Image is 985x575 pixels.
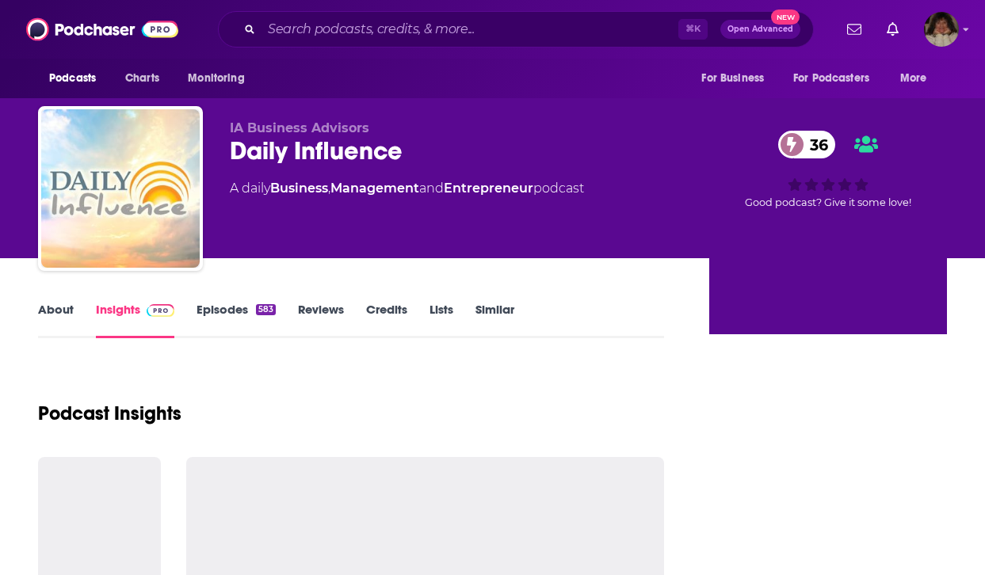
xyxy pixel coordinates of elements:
[38,63,116,93] button: open menu
[720,20,800,39] button: Open AdvancedNew
[701,67,764,89] span: For Business
[330,181,419,196] a: Management
[419,181,444,196] span: and
[218,11,814,48] div: Search podcasts, credits, & more...
[745,196,911,208] span: Good podcast? Give it some love!
[298,302,344,338] a: Reviews
[783,63,892,93] button: open menu
[793,67,869,89] span: For Podcasters
[794,131,836,158] span: 36
[262,17,678,42] input: Search podcasts, credits, & more...
[900,67,927,89] span: More
[841,16,868,43] a: Show notifications dropdown
[270,181,328,196] a: Business
[430,302,453,338] a: Lists
[96,302,174,338] a: InsightsPodchaser Pro
[177,63,265,93] button: open menu
[727,25,793,33] span: Open Advanced
[924,12,959,47] img: User Profile
[49,67,96,89] span: Podcasts
[256,304,276,315] div: 583
[188,67,244,89] span: Monitoring
[38,302,74,338] a: About
[778,131,836,158] a: 36
[230,120,369,135] span: IA Business Advisors
[38,402,181,425] h1: Podcast Insights
[115,63,169,93] a: Charts
[366,302,407,338] a: Credits
[125,67,159,89] span: Charts
[328,181,330,196] span: ,
[475,302,514,338] a: Similar
[690,63,784,93] button: open menu
[924,12,959,47] span: Logged in as angelport
[41,109,200,268] img: Daily Influence
[880,16,905,43] a: Show notifications dropdown
[444,181,533,196] a: Entrepreneur
[678,19,708,40] span: ⌘ K
[709,120,947,219] div: 36Good podcast? Give it some love!
[147,304,174,317] img: Podchaser Pro
[230,179,584,198] div: A daily podcast
[889,63,947,93] button: open menu
[771,10,800,25] span: New
[924,12,959,47] button: Show profile menu
[197,302,276,338] a: Episodes583
[26,14,178,44] img: Podchaser - Follow, Share and Rate Podcasts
